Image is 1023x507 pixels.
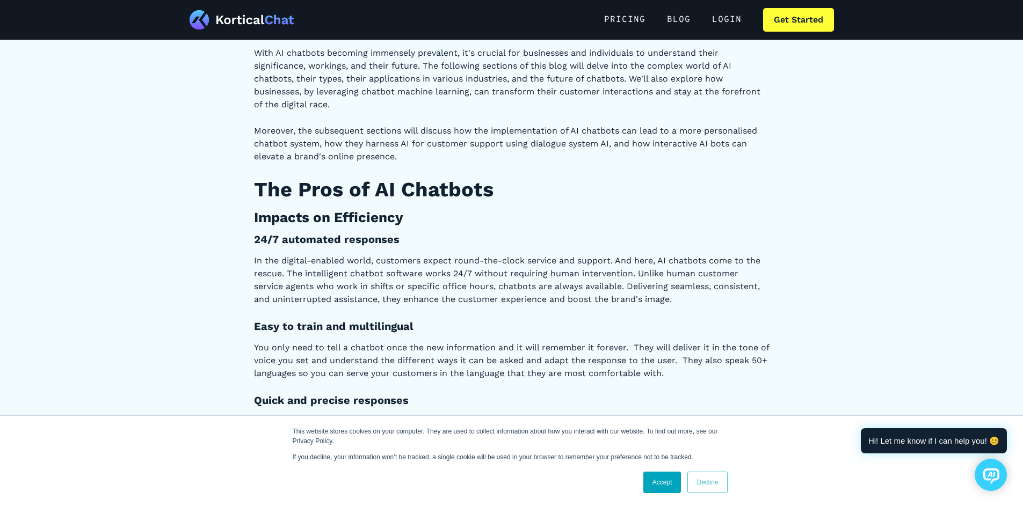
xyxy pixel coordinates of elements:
h4: 24/7 automated responses [254,232,770,246]
h3: Impacts on Efficiency [254,209,770,227]
a: Decline [687,472,727,493]
a: Pricing [593,8,656,32]
h4: Quick and precise responses [254,393,770,407]
p: You only need to tell a chatbot once the new information and it will remember it forever. They wi... [254,341,770,380]
h2: The Pros of AI Chatbots [254,177,770,203]
p: With AI chatbots becoming immensely prevalent, it's crucial for businesses and individuals to und... [254,47,770,111]
p: In the digital-enabled world, customers expect round-the-clock service and support. And here, AI ... [254,254,770,306]
p: Moreover, the subsequent sections will discuss how the implementation of AI chatbots can lead to ... [254,124,770,163]
a: Accept [643,472,681,493]
p: If you decline, your information won’t be tracked, a single cookie will be used in your browser t... [293,452,731,462]
p: This website stores cookies on your computer. They are used to collect information about how you ... [293,427,731,446]
a: Get Started [763,8,834,32]
a: Blog [656,8,701,32]
h4: Easy to train and multilingual [254,319,770,333]
a: Login [701,8,752,32]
